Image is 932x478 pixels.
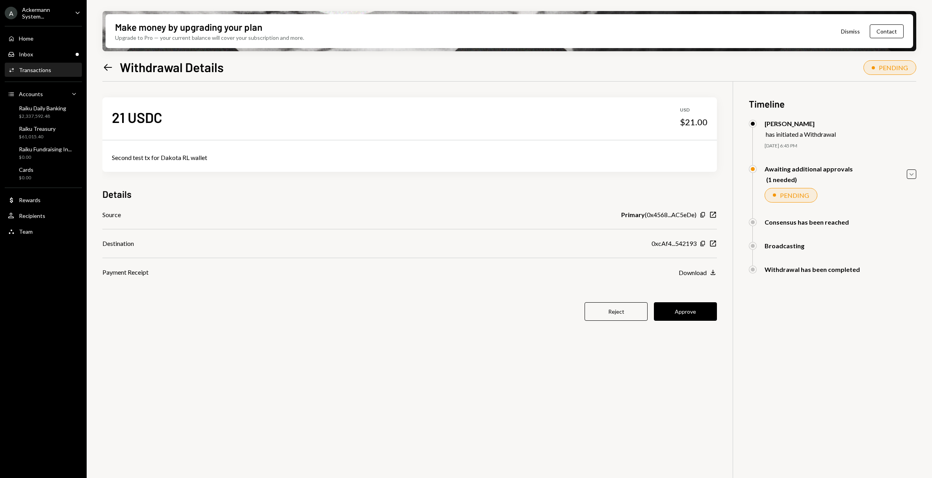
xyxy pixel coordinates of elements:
[19,166,33,173] div: Cards
[831,22,870,41] button: Dismiss
[621,210,645,219] b: Primary
[19,154,72,161] div: $0.00
[115,20,262,33] div: Make money by upgrading your plan
[5,208,82,223] a: Recipients
[870,24,904,38] button: Contact
[765,242,804,249] div: Broadcasting
[765,120,836,127] div: [PERSON_NAME]
[5,47,82,61] a: Inbox
[5,7,17,19] div: A
[879,64,908,71] div: PENDING
[19,51,33,58] div: Inbox
[766,176,853,183] div: (1 needed)
[766,130,836,138] div: has initiated a Withdrawal
[112,108,162,126] div: 21 USDC
[112,153,707,162] div: Second test tx for Dakota RL wallet
[102,239,134,248] div: Destination
[19,228,33,235] div: Team
[102,210,121,219] div: Source
[749,97,916,110] h3: Timeline
[19,105,66,112] div: Raiku Daily Banking
[652,239,696,248] div: 0xcAf4...542193
[115,33,304,42] div: Upgrade to Pro — your current balance will cover your subscription and more.
[19,113,66,120] div: $2,337,592.48
[780,192,809,199] div: PENDING
[19,212,45,219] div: Recipients
[679,268,717,277] button: Download
[102,268,149,277] div: Payment Receipt
[19,197,41,203] div: Rewards
[680,117,707,128] div: $21.00
[120,59,224,75] h1: Withdrawal Details
[5,87,82,101] a: Accounts
[19,175,33,181] div: $0.00
[5,63,82,77] a: Transactions
[621,210,696,219] div: ( 0x4568...AC5eDe )
[5,143,82,162] a: Raiku Fundraising In...$0.00
[765,165,853,173] div: Awaiting additional approvals
[19,134,56,140] div: $61,015.40
[5,164,82,183] a: Cards$0.00
[19,67,51,73] div: Transactions
[585,302,648,321] button: Reject
[19,146,72,153] div: Raiku Fundraising In...
[5,102,82,121] a: Raiku Daily Banking$2,337,592.48
[765,266,860,273] div: Withdrawal has been completed
[680,107,707,113] div: USD
[5,123,82,142] a: Raiku Treasury$61,015.40
[765,143,916,149] div: [DATE] 6:45 PM
[19,91,43,97] div: Accounts
[679,269,707,276] div: Download
[5,224,82,238] a: Team
[19,35,33,42] div: Home
[5,31,82,45] a: Home
[5,193,82,207] a: Rewards
[22,6,69,20] div: Ackermann System...
[19,125,56,132] div: Raiku Treasury
[765,218,849,226] div: Consensus has been reached
[102,188,132,201] h3: Details
[654,302,717,321] button: Approve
